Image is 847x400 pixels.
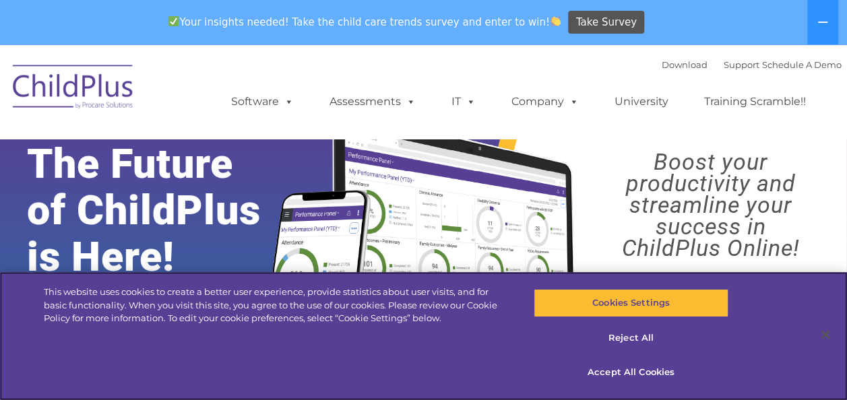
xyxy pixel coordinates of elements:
[218,88,307,115] a: Software
[163,9,567,35] span: Your insights needed! Take the child care trends survey and enter to win!
[576,11,637,34] span: Take Survey
[187,144,245,154] span: Phone number
[6,55,141,123] img: ChildPlus by Procare Solutions
[551,16,561,26] img: 👏
[811,320,840,349] button: Close
[724,59,759,70] a: Support
[662,59,842,70] font: |
[585,151,836,259] rs-layer: Boost your productivity and streamline your success in ChildPlus Online!
[534,324,728,352] button: Reject All
[187,89,228,99] span: Last name
[534,289,728,317] button: Cookies Settings
[662,59,708,70] a: Download
[438,88,489,115] a: IT
[601,88,682,115] a: University
[27,141,297,280] rs-layer: The Future of ChildPlus is Here!
[762,59,842,70] a: Schedule A Demo
[498,88,592,115] a: Company
[691,88,819,115] a: Training Scramble!!
[316,88,429,115] a: Assessments
[534,358,728,387] button: Accept All Cookies
[568,11,644,34] a: Take Survey
[44,286,508,325] div: This website uses cookies to create a better user experience, provide statistics about user visit...
[168,16,179,26] img: ✅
